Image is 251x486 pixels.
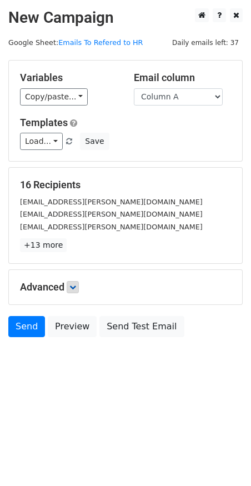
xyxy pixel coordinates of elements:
[20,238,67,252] a: +13 more
[134,72,231,84] h5: Email column
[8,316,45,337] a: Send
[80,133,109,150] button: Save
[195,433,251,486] iframe: Chat Widget
[168,37,243,49] span: Daily emails left: 37
[20,133,63,150] a: Load...
[8,38,143,47] small: Google Sheet:
[168,38,243,47] a: Daily emails left: 37
[48,316,97,337] a: Preview
[20,198,203,206] small: [EMAIL_ADDRESS][PERSON_NAME][DOMAIN_NAME]
[20,88,88,106] a: Copy/paste...
[20,210,203,218] small: [EMAIL_ADDRESS][PERSON_NAME][DOMAIN_NAME]
[99,316,184,337] a: Send Test Email
[8,8,243,27] h2: New Campaign
[20,223,203,231] small: [EMAIL_ADDRESS][PERSON_NAME][DOMAIN_NAME]
[20,179,231,191] h5: 16 Recipients
[20,72,117,84] h5: Variables
[20,281,231,293] h5: Advanced
[20,117,68,128] a: Templates
[58,38,143,47] a: Emails To Refered to HR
